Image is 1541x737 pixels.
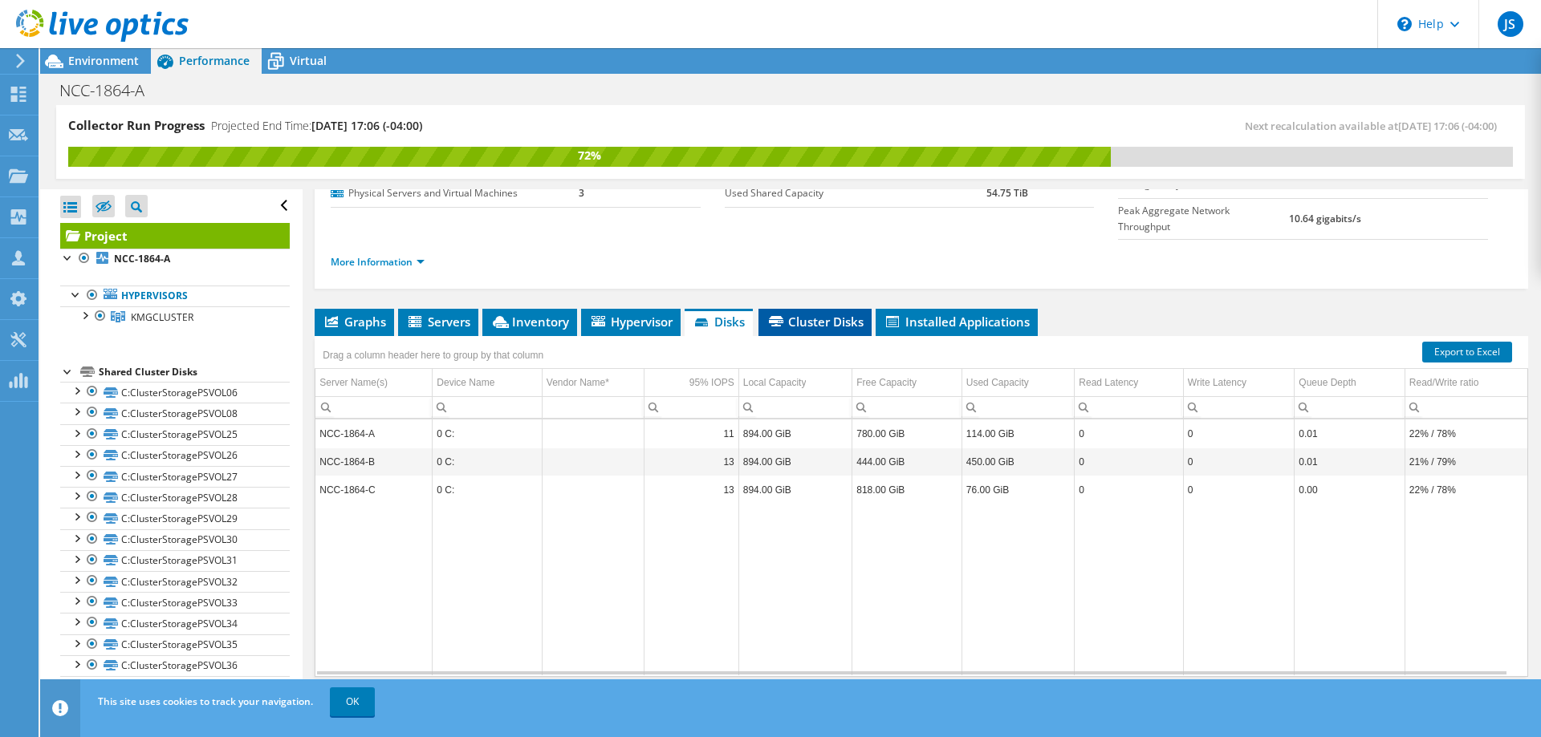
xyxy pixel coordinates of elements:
[1299,373,1356,392] div: Queue Depth
[1405,369,1527,397] td: Read/Write ratio Column
[884,314,1030,330] span: Installed Applications
[542,476,644,504] td: Column Vendor Name*, Value
[1295,396,1405,418] td: Column Queue Depth, Filter cell
[966,373,1029,392] div: Used Capacity
[1422,342,1512,362] a: Export to Excel
[743,373,807,392] div: Local Capacity
[60,466,290,487] a: C:ClusterStoragePSVOL27
[60,634,290,655] a: C:ClusterStoragePSVOL35
[725,185,986,201] label: Used Shared Capacity
[331,255,425,269] a: More Information
[542,369,644,397] td: Vendor Name* Column
[986,186,1028,200] b: 54.75 TiB
[315,447,433,476] td: Column Server Name(s), Value NCC-1864-B
[68,53,139,68] span: Environment
[852,476,962,504] td: Column Free Capacity, Value 818.00 GiB
[60,445,290,466] a: C:ClusterStoragePSVOL26
[68,147,1111,164] div: 72%
[852,447,962,476] td: Column Free Capacity, Value 444.00 GiB
[1409,373,1478,392] div: Read/Write ratio
[738,476,852,504] td: Column Local Capacity, Value 894.00 GiB
[60,571,290,592] a: C:ClusterStoragePSVOL32
[1075,447,1184,476] td: Column Read Latency, Value 0
[1183,419,1295,447] td: Column Write Latency, Value 0
[1289,177,1325,191] b: 3.05 TiB
[290,53,327,68] span: Virtual
[490,314,569,330] span: Inventory
[689,373,734,392] div: 95% IOPS
[852,396,962,418] td: Column Free Capacity, Filter cell
[330,687,375,716] a: OK
[962,419,1075,447] td: Column Used Capacity, Value 114.00 GiB
[433,476,543,504] td: Column Device Name, Value 0 C:
[1405,396,1527,418] td: Column Read/Write ratio, Filter cell
[962,476,1075,504] td: Column Used Capacity, Value 76.00 GiB
[60,487,290,508] a: C:ClusterStoragePSVOL28
[1405,476,1527,504] td: Column Read/Write ratio, Value 22% / 78%
[211,117,422,135] h4: Projected End Time:
[433,369,543,397] td: Device Name Column
[60,508,290,528] a: C:ClusterStoragePSVOL29
[433,396,543,418] td: Column Device Name, Filter cell
[1075,476,1184,504] td: Column Read Latency, Value 0
[738,396,852,418] td: Column Local Capacity, Filter cell
[644,447,738,476] td: Column 95% IOPS, Value 13
[60,424,290,445] a: C:ClusterStoragePSVOL25
[60,403,290,423] a: C:ClusterStoragePSVOL08
[60,592,290,613] a: C:ClusterStoragePSVOL33
[644,476,738,504] td: Column 95% IOPS, Value 13
[315,396,433,418] td: Column Server Name(s), Filter cell
[1118,203,1289,235] label: Peak Aggregate Network Throughput
[1405,447,1527,476] td: Column Read/Write ratio, Value 21% / 79%
[331,185,579,201] label: Physical Servers and Virtual Machines
[315,336,1528,677] div: Data grid
[1245,119,1505,133] span: Next recalculation available at
[1183,447,1295,476] td: Column Write Latency, Value 0
[315,369,433,397] td: Server Name(s) Column
[319,373,388,392] div: Server Name(s)
[1398,119,1497,133] span: [DATE] 17:06 (-04:00)
[406,314,470,330] span: Servers
[579,186,584,200] b: 3
[644,396,738,418] td: Column 95% IOPS, Filter cell
[60,655,290,676] a: C:ClusterStoragePSVOL36
[1295,476,1405,504] td: Column Queue Depth, Value 0.00
[852,419,962,447] td: Column Free Capacity, Value 780.00 GiB
[1289,212,1361,225] b: 10.64 gigabits/s
[60,382,290,403] a: C:ClusterStoragePSVOL06
[542,447,644,476] td: Column Vendor Name*, Value
[1295,447,1405,476] td: Column Queue Depth, Value 0.01
[589,314,673,330] span: Hypervisor
[1295,369,1405,397] td: Queue Depth Column
[852,369,962,397] td: Free Capacity Column
[1188,373,1246,392] div: Write Latency
[693,314,745,330] span: Disks
[60,249,290,269] a: NCC-1864-A
[60,529,290,550] a: C:ClusterStoragePSVOL30
[323,314,386,330] span: Graphs
[856,373,917,392] div: Free Capacity
[437,373,494,392] div: Device Name
[766,314,864,330] span: Cluster Disks
[319,344,547,366] div: Drag a column header here to group by that column
[131,310,193,324] span: KMGCLUSTER
[433,419,543,447] td: Column Device Name, Value 0 C:
[547,373,640,392] div: Vendor Name*
[315,476,433,504] td: Column Server Name(s), Value NCC-1864-C
[60,223,290,249] a: Project
[1183,396,1295,418] td: Column Write Latency, Filter cell
[60,306,290,327] a: KMGCLUSTER
[1183,369,1295,397] td: Write Latency Column
[98,694,313,708] span: This site uses cookies to track your navigation.
[1079,373,1138,392] div: Read Latency
[1498,11,1523,37] span: JS
[52,82,169,99] h1: NCC-1864-A
[99,362,290,382] div: Shared Cluster Disks
[962,396,1075,418] td: Column Used Capacity, Filter cell
[1295,419,1405,447] td: Column Queue Depth, Value 0.01
[60,285,290,306] a: Hypervisors
[60,550,290,571] a: C:ClusterStoragePSVOL31
[1405,419,1527,447] td: Column Read/Write ratio, Value 22% / 78%
[179,53,250,68] span: Performance
[1075,369,1184,397] td: Read Latency Column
